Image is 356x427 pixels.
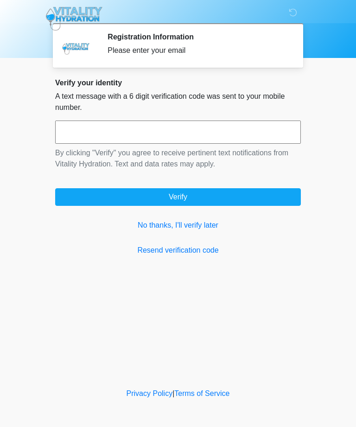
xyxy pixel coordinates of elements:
[127,389,173,397] a: Privacy Policy
[62,32,90,60] img: Agent Avatar
[55,245,301,256] a: Resend verification code
[55,188,301,206] button: Verify
[55,147,301,170] p: By clicking "Verify" you agree to receive pertinent text notifications from Vitality Hydration. T...
[55,220,301,231] a: No thanks, I'll verify later
[172,389,174,397] a: |
[174,389,229,397] a: Terms of Service
[108,45,287,56] div: Please enter your email
[46,7,102,31] img: Vitality Hydration Logo
[55,78,301,87] h2: Verify your identity
[55,91,301,113] p: A text message with a 6 digit verification code was sent to your mobile number.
